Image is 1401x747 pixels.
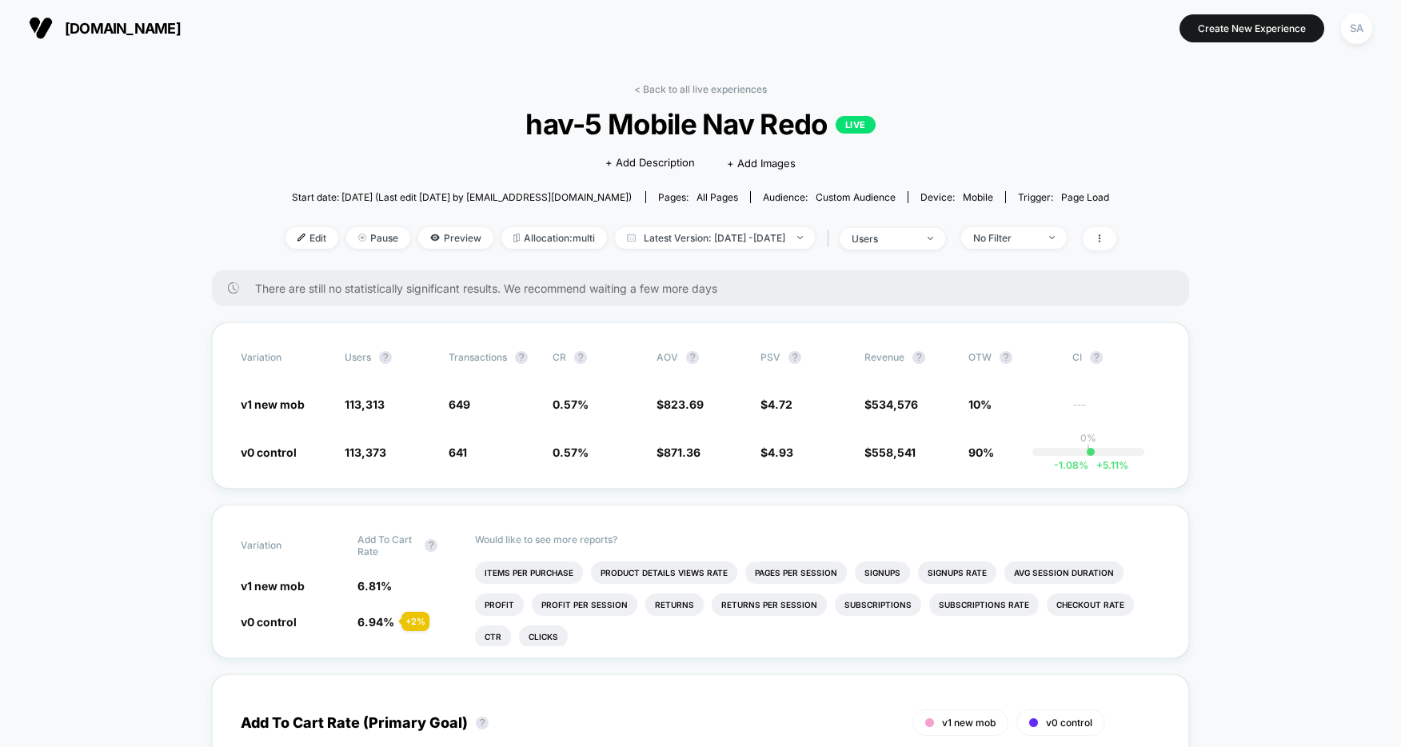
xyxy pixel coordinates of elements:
li: Profit [475,593,524,616]
div: Trigger: [1018,191,1109,203]
span: v1 new mob [942,717,996,729]
span: Edit [285,227,338,249]
span: $ [657,445,700,459]
span: Custom Audience [816,191,896,203]
div: No Filter [973,232,1037,244]
span: + Add Images [727,157,796,170]
span: Pause [346,227,410,249]
button: ? [574,351,587,364]
img: edit [297,234,305,242]
span: 871.36 [664,445,700,459]
span: mobile [963,191,993,203]
button: SA [1336,12,1377,45]
img: end [1049,236,1055,239]
li: Returns [645,593,704,616]
button: Create New Experience [1179,14,1324,42]
li: Signups Rate [918,561,996,584]
img: calendar [627,234,636,242]
span: Page Load [1061,191,1109,203]
span: 90% [968,445,994,459]
span: v0 control [241,615,297,629]
span: + Add Description [605,155,695,171]
li: Avg Session Duration [1004,561,1124,584]
span: There are still no statistically significant results. We recommend waiting a few more days [255,282,1157,295]
p: | [1087,444,1090,456]
button: ? [912,351,925,364]
span: hav-5 Mobile Nav Redo [326,107,1074,141]
span: Variation [241,351,329,364]
span: $ [760,445,793,459]
span: Device: [908,191,1005,203]
span: Revenue [864,351,904,363]
span: Add To Cart Rate [357,533,417,557]
li: Subscriptions [835,593,921,616]
span: --- [1072,400,1160,412]
li: Product Details Views Rate [591,561,737,584]
button: ? [686,351,699,364]
span: Allocation: multi [501,227,607,249]
button: ? [1090,351,1103,364]
span: 6.81 % [357,579,392,593]
span: 4.72 [768,397,792,411]
div: Audience: [763,191,896,203]
li: Returns Per Session [712,593,827,616]
span: v0 control [241,445,297,459]
span: CI [1072,351,1160,364]
span: 641 [449,445,467,459]
div: + 2 % [401,612,429,631]
span: 113,373 [345,445,386,459]
p: LIVE [836,116,876,134]
p: 0% [1080,432,1096,444]
img: end [358,234,366,242]
button: ? [476,717,489,729]
span: -1.08 % [1054,459,1088,471]
button: ? [1000,351,1012,364]
span: $ [657,397,704,411]
button: ? [515,351,528,364]
img: end [797,236,803,239]
span: + [1096,459,1103,471]
span: 534,576 [872,397,918,411]
div: SA [1341,13,1372,44]
span: 649 [449,397,470,411]
span: $ [864,445,916,459]
span: $ [760,397,792,411]
li: Clicks [519,625,568,648]
span: 10% [968,397,992,411]
li: Ctr [475,625,511,648]
p: Would like to see more reports? [475,533,1161,545]
img: Visually logo [29,16,53,40]
span: | [823,227,840,250]
li: Items Per Purchase [475,561,583,584]
button: ? [788,351,801,364]
span: 0.57 % [553,445,589,459]
li: Profit Per Session [532,593,637,616]
span: 823.69 [664,397,704,411]
span: Variation [241,533,329,557]
img: rebalance [513,234,520,242]
span: AOV [657,351,678,363]
span: Latest Version: [DATE] - [DATE] [615,227,815,249]
span: PSV [760,351,780,363]
div: Pages: [658,191,738,203]
span: 113,313 [345,397,385,411]
li: Signups [855,561,910,584]
span: all pages [697,191,738,203]
span: 0.57 % [553,397,589,411]
div: users [852,233,916,245]
li: Pages Per Session [745,561,847,584]
span: Start date: [DATE] (Last edit [DATE] by [EMAIL_ADDRESS][DOMAIN_NAME]) [292,191,632,203]
span: CR [553,351,566,363]
span: 4.93 [768,445,793,459]
span: Transactions [449,351,507,363]
span: OTW [968,351,1056,364]
button: ? [379,351,392,364]
span: [DOMAIN_NAME] [65,20,181,37]
span: $ [864,397,918,411]
span: users [345,351,371,363]
span: v0 control [1046,717,1092,729]
span: 6.94 % [357,615,394,629]
img: end [928,237,933,240]
span: 558,541 [872,445,916,459]
button: [DOMAIN_NAME] [24,15,186,41]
